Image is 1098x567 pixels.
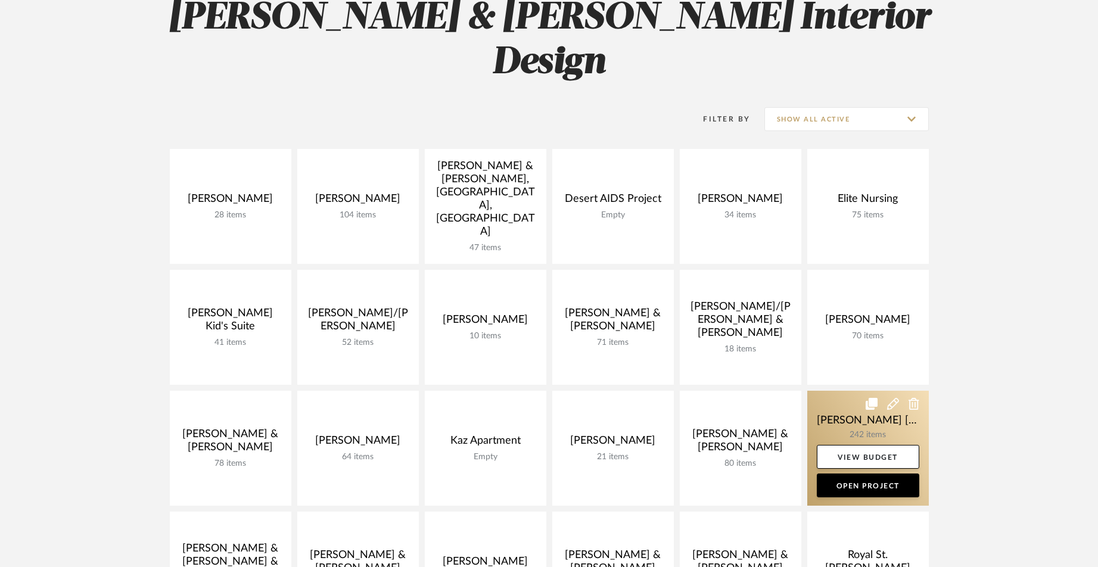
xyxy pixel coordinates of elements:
[434,160,537,243] div: [PERSON_NAME] & [PERSON_NAME], [GEOGRAPHIC_DATA], [GEOGRAPHIC_DATA]
[817,473,919,497] a: Open Project
[307,338,409,348] div: 52 items
[179,459,282,469] div: 78 items
[817,210,919,220] div: 75 items
[689,210,792,220] div: 34 items
[434,313,537,331] div: [PERSON_NAME]
[562,434,664,452] div: [PERSON_NAME]
[307,210,409,220] div: 104 items
[689,344,792,354] div: 18 items
[562,452,664,462] div: 21 items
[434,243,537,253] div: 47 items
[179,307,282,338] div: [PERSON_NAME] Kid's Suite
[817,192,919,210] div: Elite Nursing
[562,192,664,210] div: Desert AIDS Project
[562,210,664,220] div: Empty
[434,434,537,452] div: Kaz Apartment
[562,338,664,348] div: 71 items
[689,428,792,459] div: [PERSON_NAME] & [PERSON_NAME]
[562,307,664,338] div: [PERSON_NAME] & [PERSON_NAME]
[307,192,409,210] div: [PERSON_NAME]
[689,300,792,344] div: [PERSON_NAME]/[PERSON_NAME] & [PERSON_NAME]
[434,331,537,341] div: 10 items
[179,428,282,459] div: [PERSON_NAME] & [PERSON_NAME]
[179,192,282,210] div: [PERSON_NAME]
[688,113,751,125] div: Filter By
[689,459,792,469] div: 80 items
[307,434,409,452] div: [PERSON_NAME]
[689,192,792,210] div: [PERSON_NAME]
[307,452,409,462] div: 64 items
[179,210,282,220] div: 28 items
[817,331,919,341] div: 70 items
[179,338,282,348] div: 41 items
[307,307,409,338] div: [PERSON_NAME]/[PERSON_NAME]
[817,445,919,469] a: View Budget
[817,313,919,331] div: [PERSON_NAME]
[434,452,537,462] div: Empty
